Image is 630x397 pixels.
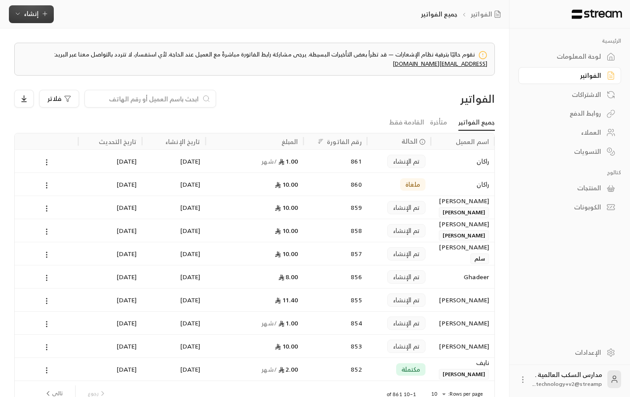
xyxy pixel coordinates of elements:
[518,180,621,197] a: المنتجات
[393,249,420,258] span: تم الإنشاء
[470,253,489,264] span: سلم
[393,203,420,212] span: تم الإنشاء
[571,9,623,19] img: Logo
[530,52,601,61] div: لوحة المعلومات
[518,67,621,84] a: الفواتير
[147,219,200,242] div: [DATE]
[530,203,601,212] div: الكوبونات
[436,173,489,196] div: راكان
[309,173,362,196] div: 860
[533,370,602,388] div: مدارس السكب العالمية .
[530,109,601,118] div: روابط الدفع
[211,312,298,334] div: 1.00
[458,115,495,131] a: جميع الفواتير
[261,317,277,329] span: / شهر
[211,219,298,242] div: 10.00
[533,379,602,389] span: technology+v2@streamp...
[309,312,362,334] div: 854
[518,48,621,65] a: لوحة المعلومات
[309,219,362,242] div: 858
[436,335,489,357] div: [PERSON_NAME]
[309,150,362,172] div: 861
[530,71,601,80] div: الفواتير
[84,335,136,357] div: [DATE]
[393,59,487,69] a: [EMAIL_ADDRESS][DOMAIN_NAME]
[9,5,54,23] button: إنشاء
[381,92,495,106] div: الفواتير
[393,273,420,281] span: تم الإنشاء
[211,173,298,196] div: 10.00
[518,105,621,122] a: روابط الدفع
[99,136,137,147] div: تاريخ التحديث
[211,289,298,311] div: 11.40
[165,136,200,147] div: تاريخ الإنشاء
[211,265,298,288] div: 8.00
[84,196,136,219] div: [DATE]
[518,344,621,361] a: الإعدادات
[436,196,489,206] div: [PERSON_NAME]
[147,358,200,381] div: [DATE]
[147,150,200,172] div: [DATE]
[436,358,489,368] div: نايف
[518,86,621,103] a: الاشتراكات
[211,196,298,219] div: 10.00
[84,242,136,265] div: [DATE]
[147,173,200,196] div: [DATE]
[401,365,420,374] span: مكتملة
[315,136,326,147] button: Sort
[84,219,136,242] div: [DATE]
[436,242,489,252] div: [PERSON_NAME]
[211,335,298,357] div: 10.00
[430,115,447,130] a: متأخرة
[84,265,136,288] div: [DATE]
[309,242,362,265] div: 857
[389,115,424,130] a: القادمة فقط
[518,143,621,160] a: التسويات
[211,358,298,381] div: 2.00
[147,242,200,265] div: [DATE]
[84,289,136,311] div: [DATE]
[309,335,362,357] div: 853
[309,289,362,311] div: 855
[518,199,621,216] a: الكوبونات
[530,128,601,137] div: العملاء
[393,157,420,166] span: تم الإنشاء
[39,90,79,108] button: فلاتر
[530,348,601,357] div: الإعدادات
[439,207,489,218] span: [PERSON_NAME]
[471,10,505,19] a: الفواتير
[518,124,621,141] a: العملاء
[147,289,200,311] div: [DATE]
[393,319,420,328] span: تم الإنشاء
[24,8,39,19] span: إنشاء
[54,49,487,69] span: نقوم حاليًا بترقية نظام الإشعارات — قد تطرأ بعض التأخيرات البسيطة. يرجى مشاركة رابط الفاتورة مباش...
[261,364,277,375] span: / شهر
[327,136,361,147] div: رقم الفاتورة
[456,136,489,147] div: اسم العميل
[436,265,489,288] div: Ghadeer
[436,289,489,311] div: [PERSON_NAME]
[48,96,61,102] span: فلاتر
[147,196,200,219] div: [DATE]
[421,10,504,19] nav: breadcrumb
[518,37,621,44] p: الرئيسية
[84,312,136,334] div: [DATE]
[147,312,200,334] div: [DATE]
[439,369,489,380] span: [PERSON_NAME]
[436,312,489,334] div: [PERSON_NAME]
[211,242,298,265] div: 10.00
[84,150,136,172] div: [DATE]
[84,358,136,381] div: [DATE]
[147,265,200,288] div: [DATE]
[530,184,601,192] div: المنتجات
[393,226,420,235] span: تم الإنشاء
[309,196,362,219] div: 859
[261,156,277,167] span: / شهر
[309,358,362,381] div: 852
[147,335,200,357] div: [DATE]
[405,180,420,189] span: ملغاة
[393,296,420,305] span: تم الإنشاء
[436,219,489,229] div: [PERSON_NAME]
[211,150,298,172] div: 1.00
[401,136,418,146] span: الحالة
